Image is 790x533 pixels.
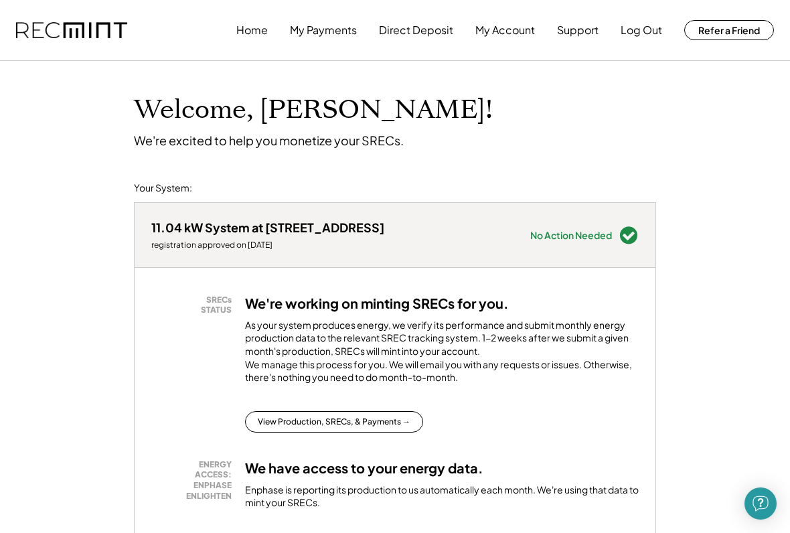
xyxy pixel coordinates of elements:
[134,94,493,126] h1: Welcome, [PERSON_NAME]!
[379,17,453,44] button: Direct Deposit
[245,483,639,510] div: Enphase is reporting its production to us automatically each month. We're using that data to mint...
[684,20,774,40] button: Refer a Friend
[744,487,777,520] div: Open Intercom Messenger
[151,220,384,235] div: 11.04 kW System at [STREET_ADDRESS]
[236,17,268,44] button: Home
[290,17,357,44] button: My Payments
[245,459,483,477] h3: We have access to your energy data.
[557,17,599,44] button: Support
[151,240,384,250] div: registration approved on [DATE]
[245,295,509,312] h3: We're working on minting SRECs for you.
[530,230,612,240] div: No Action Needed
[134,133,404,148] div: We're excited to help you monetize your SRECs.
[158,295,232,315] div: SRECs STATUS
[621,17,662,44] button: Log Out
[475,17,535,44] button: My Account
[16,22,127,39] img: recmint-logotype%403x.png
[158,459,232,501] div: ENERGY ACCESS: ENPHASE ENLIGHTEN
[245,319,639,391] div: As your system produces energy, we verify its performance and submit monthly energy production da...
[245,411,423,433] button: View Production, SRECs, & Payments →
[134,181,192,195] div: Your System:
